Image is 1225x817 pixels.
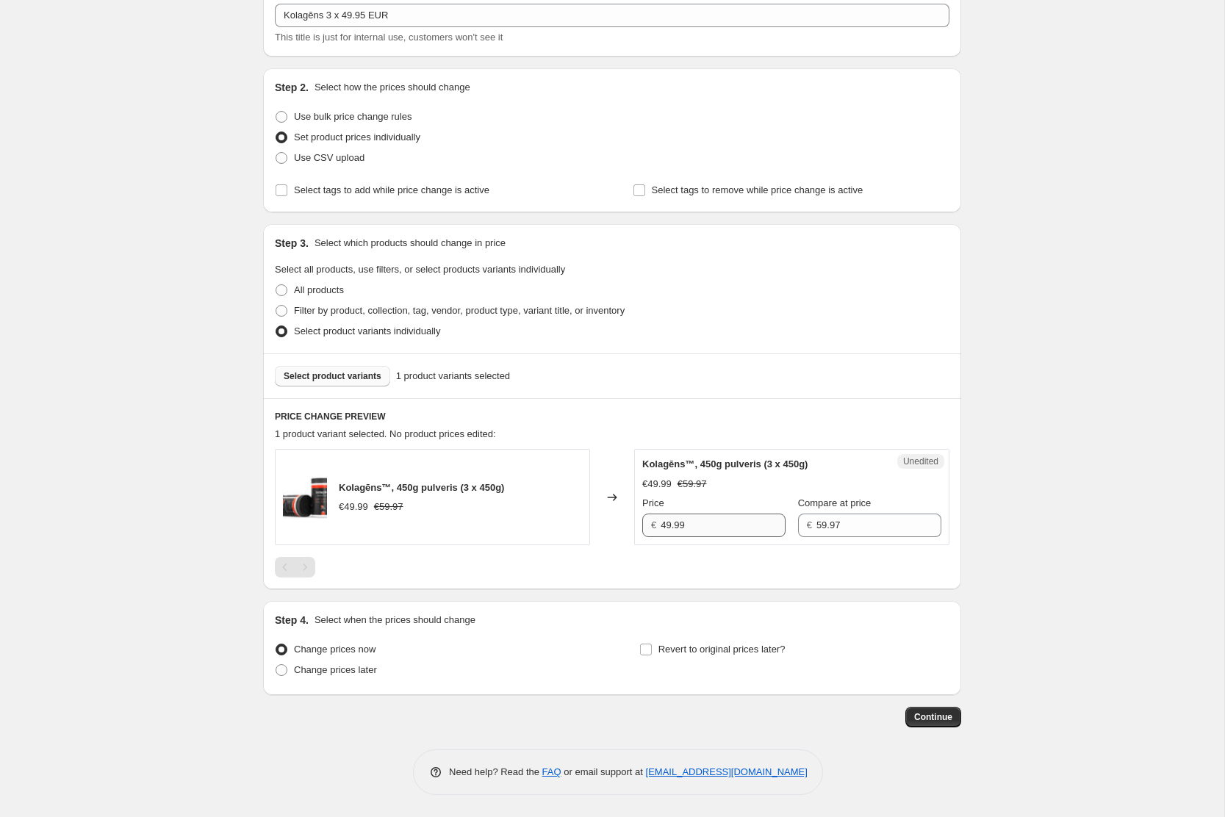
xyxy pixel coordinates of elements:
h6: PRICE CHANGE PREVIEW [275,411,949,422]
span: This title is just for internal use, customers won't see it [275,32,503,43]
button: Continue [905,707,961,727]
h2: Step 3. [275,236,309,251]
strike: €59.97 [678,477,707,492]
span: Select product variants [284,370,381,382]
span: € [651,519,656,530]
span: Kolagēns™, 450g pulveris (3 x 450g) [642,458,808,469]
span: Revert to original prices later? [658,644,786,655]
span: Use bulk price change rules [294,111,412,122]
span: Select all products, use filters, or select products variants individually [275,264,565,275]
div: €49.99 [642,477,672,492]
span: Set product prices individually [294,132,420,143]
span: Kolagēns™, 450g pulveris (3 x 450g) [339,482,504,493]
input: 30% off holiday sale [275,4,949,27]
span: Need help? Read the [449,766,542,777]
span: € [807,519,812,530]
span: or email support at [561,766,646,777]
span: All products [294,284,344,295]
span: Filter by product, collection, tag, vendor, product type, variant title, or inventory [294,305,625,316]
strike: €59.97 [374,500,403,514]
img: kolagens-1-iepakojums_80x.jpg [283,475,327,519]
button: Select product variants [275,366,390,386]
span: Select tags to remove while price change is active [652,184,863,195]
nav: Pagination [275,557,315,577]
p: Select which products should change in price [315,236,506,251]
span: 1 product variants selected [396,369,510,384]
span: Continue [914,711,952,723]
div: €49.99 [339,500,368,514]
span: 1 product variant selected. No product prices edited: [275,428,496,439]
span: Change prices later [294,664,377,675]
a: FAQ [542,766,561,777]
span: Unedited [903,456,938,467]
span: Select product variants individually [294,325,440,336]
span: Select tags to add while price change is active [294,184,489,195]
span: Compare at price [798,497,872,508]
p: Select when the prices should change [315,613,475,627]
span: Change prices now [294,644,376,655]
a: [EMAIL_ADDRESS][DOMAIN_NAME] [646,766,808,777]
h2: Step 4. [275,613,309,627]
p: Select how the prices should change [315,80,470,95]
h2: Step 2. [275,80,309,95]
span: Price [642,497,664,508]
span: Use CSV upload [294,152,364,163]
